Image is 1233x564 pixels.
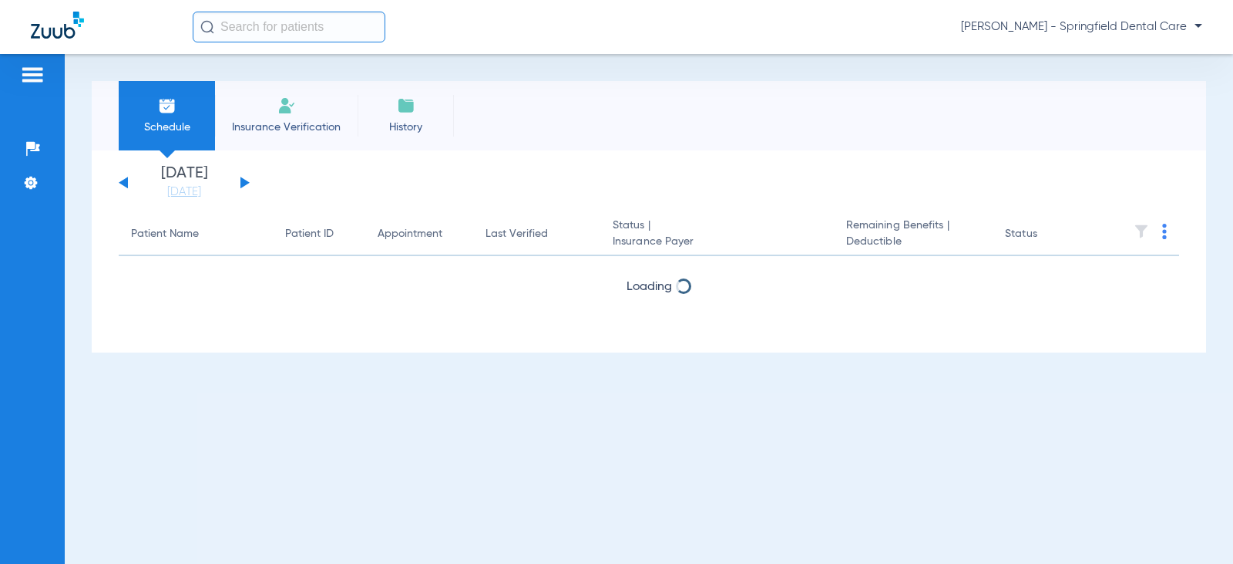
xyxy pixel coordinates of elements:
span: Deductible [846,234,980,250]
img: Manual Insurance Verification [277,96,296,115]
img: History [397,96,415,115]
th: Remaining Benefits | [834,213,993,256]
div: Last Verified [485,226,548,242]
input: Search for patients [193,12,385,42]
div: Patient ID [285,226,353,242]
span: Insurance Verification [227,120,346,135]
th: Status | [600,213,834,256]
img: filter.svg [1134,224,1149,239]
div: Patient ID [285,226,334,242]
a: [DATE] [138,184,230,200]
span: History [369,120,442,135]
div: Appointment [378,226,442,242]
div: Appointment [378,226,461,242]
span: Loading [627,281,672,293]
div: Patient Name [131,226,199,242]
span: Insurance Payer [613,234,821,250]
img: hamburger-icon [20,66,45,84]
img: Schedule [158,96,176,115]
img: Zuub Logo [31,12,84,39]
img: group-dot-blue.svg [1162,224,1167,239]
th: Status [993,213,1097,256]
li: [DATE] [138,166,230,200]
span: Schedule [130,120,203,135]
div: Patient Name [131,226,260,242]
img: Search Icon [200,20,214,34]
span: [PERSON_NAME] - Springfield Dental Care [961,19,1202,35]
div: Last Verified [485,226,588,242]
